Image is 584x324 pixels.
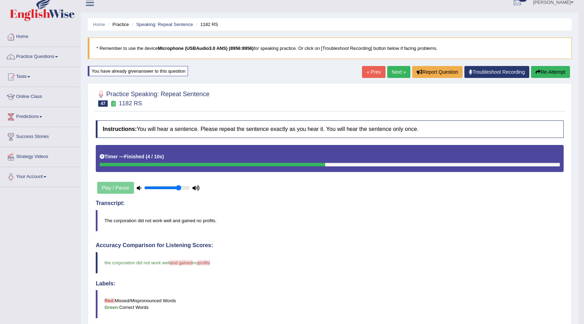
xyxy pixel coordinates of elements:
h2: Practice Speaking: Repeat Sentence [96,89,209,107]
h4: Labels: [96,280,564,287]
b: 4 / 10s [147,154,162,159]
div: You have already given answer to this question [88,66,188,76]
b: Finished [124,154,145,159]
small: 1182 RS [119,100,142,107]
span: profits [197,260,210,265]
span: and gained [170,260,192,265]
a: Predictions [0,107,80,125]
span: 47 [98,100,108,107]
a: Strategy Videos [0,147,80,165]
a: Home [0,27,80,45]
b: Red: [105,298,115,303]
h4: You will hear a sentence. Please repeat the sentence exactly as you hear it. You will hear the se... [96,120,564,138]
b: Green: [105,305,119,310]
a: Your Account [0,167,80,185]
blockquote: * Remember to use the device for speaking practice. Or click on [Troubleshoot Recording] button b... [88,38,572,59]
li: Practice [106,21,129,28]
a: Practice Questions [0,47,80,65]
blockquote: Missed/Mispronounced Words Correct Words [96,290,564,318]
b: Instructions: [103,126,137,132]
li: 1182 RS [194,21,218,28]
a: Speaking: Repeat Sentence [136,22,193,27]
a: Tests [0,67,80,85]
a: Troubleshoot Recording [464,66,529,78]
h4: Accuracy Comparison for Listening Scores: [96,242,564,249]
span: no [193,260,197,265]
b: Microphone (USBAudio3.0 ANS) (8956:8956) [158,46,254,51]
a: « Prev [362,66,385,78]
h5: Timer — [100,154,164,159]
h4: Transcript: [96,200,564,206]
button: Report Question [412,66,463,78]
a: Success Stories [0,127,80,145]
b: ( [146,154,147,159]
blockquote: The corporation did not work well and gained no profits. [96,210,564,231]
b: ) [162,154,164,159]
a: Online Class [0,87,80,105]
button: Re-Attempt [531,66,570,78]
small: Exam occurring question [109,100,117,107]
a: Home [93,22,105,27]
span: the corporation did not work well [105,260,170,265]
a: Next » [387,66,410,78]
